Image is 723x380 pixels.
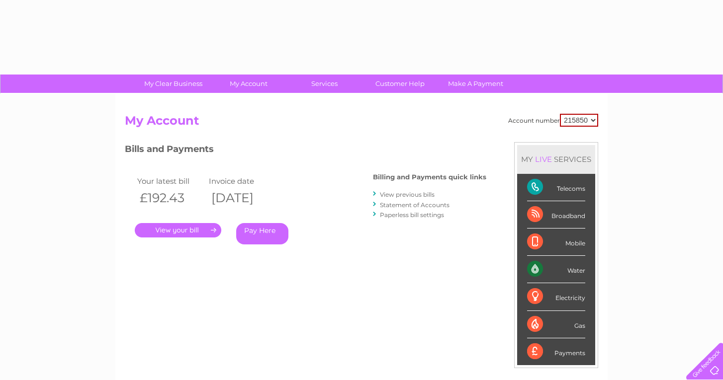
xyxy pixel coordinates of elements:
[380,201,450,209] a: Statement of Accounts
[380,191,435,198] a: View previous bills
[135,223,221,237] a: .
[206,174,278,188] td: Invoice date
[206,188,278,208] th: [DATE]
[125,142,486,159] h3: Bills and Payments
[517,145,595,173] div: MY SERVICES
[236,223,288,244] a: Pay Here
[132,75,214,93] a: My Clear Business
[380,211,444,219] a: Paperless bill settings
[527,283,585,310] div: Electricity
[125,114,598,133] h2: My Account
[527,311,585,338] div: Gas
[527,256,585,283] div: Water
[373,173,486,181] h4: Billing and Payments quick links
[135,188,206,208] th: £192.43
[208,75,290,93] a: My Account
[527,201,585,228] div: Broadband
[435,75,517,93] a: Make A Payment
[508,114,598,127] div: Account number
[283,75,365,93] a: Services
[135,174,206,188] td: Your latest bill
[527,338,585,365] div: Payments
[533,154,554,164] div: LIVE
[527,228,585,256] div: Mobile
[359,75,441,93] a: Customer Help
[527,174,585,201] div: Telecoms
